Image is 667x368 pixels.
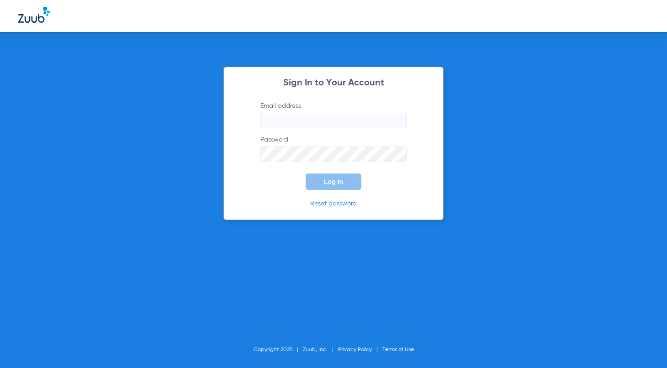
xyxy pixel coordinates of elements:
a: Reset password [310,200,357,207]
label: Email address [260,101,407,128]
li: Copyright 2025 [254,345,303,354]
input: Password [260,147,407,162]
span: Log In [324,178,343,185]
img: Zuub Logo [18,7,50,23]
label: Password [260,135,407,162]
h2: Sign In to Your Account [247,79,420,88]
input: Email address [260,113,407,128]
a: Terms of Use [382,347,414,352]
a: Privacy Policy [338,347,372,352]
iframe: Chat Widget [621,324,667,368]
li: Zuub, Inc. [303,345,338,354]
button: Log In [306,173,361,190]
